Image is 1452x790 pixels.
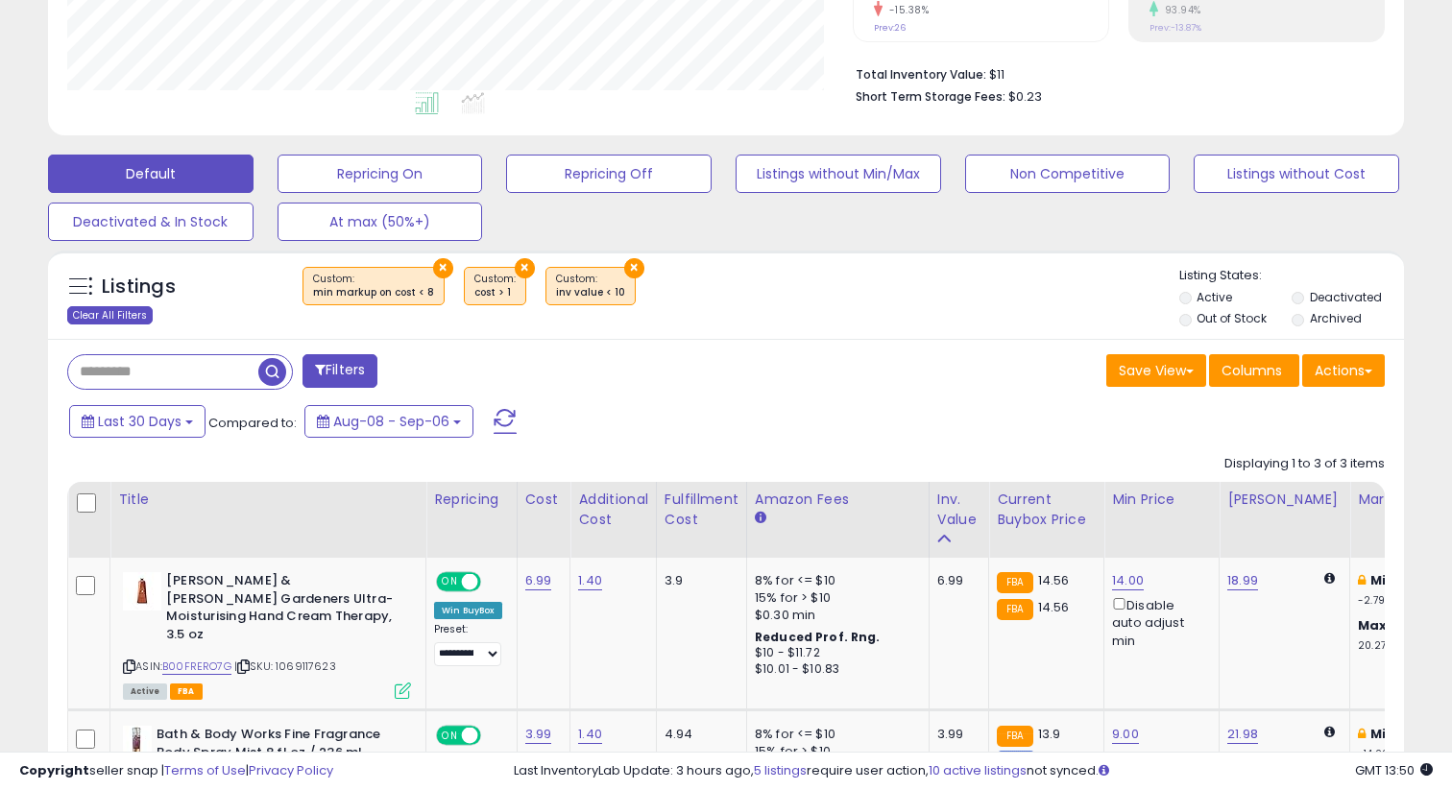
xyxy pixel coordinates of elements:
[578,571,602,590] a: 1.40
[433,258,453,278] button: ×
[234,658,336,674] span: | SKU: 1069117623
[438,574,462,590] span: ON
[304,405,473,438] button: Aug-08 - Sep-06
[997,599,1032,620] small: FBA
[123,726,152,764] img: 31qke5T3zRL._SL40_.jpg
[67,306,153,324] div: Clear All Filters
[665,726,732,743] div: 4.94
[929,761,1027,779] a: 10 active listings
[278,155,483,193] button: Repricing On
[19,762,333,780] div: seller snap | |
[578,490,648,530] div: Additional Cost
[755,490,921,510] div: Amazon Fees
[856,88,1005,105] b: Short Term Storage Fees:
[1194,155,1399,193] button: Listings without Cost
[556,286,625,299] div: inv value < 10
[19,761,89,779] strong: Copyright
[1310,310,1362,326] label: Archived
[1112,725,1139,744] a: 9.00
[1355,761,1433,779] span: 2025-10-7 13:50 GMT
[478,574,509,590] span: OFF
[1370,725,1399,743] b: Min:
[333,412,449,431] span: Aug-08 - Sep-06
[1222,361,1282,380] span: Columns
[856,61,1370,84] li: $11
[525,571,552,590] a: 6.99
[48,155,254,193] button: Default
[514,762,1433,780] div: Last InventoryLab Update: 3 hours ago, require user action, not synced.
[164,761,246,779] a: Terms of Use
[997,572,1032,593] small: FBA
[755,661,914,678] div: $10.01 - $10.83
[1112,594,1204,650] div: Disable auto adjust min
[736,155,941,193] button: Listings without Min/Max
[1370,571,1399,589] b: Min:
[69,405,206,438] button: Last 30 Days
[1008,87,1042,106] span: $0.23
[1197,310,1267,326] label: Out of Stock
[170,683,203,700] span: FBA
[1227,725,1258,744] a: 21.98
[883,3,930,17] small: -15.38%
[937,726,974,743] div: 3.99
[937,572,974,589] div: 6.99
[313,272,434,300] span: Custom:
[874,22,906,34] small: Prev: 26
[1358,616,1391,634] b: Max:
[123,572,161,610] img: 31KNESVPs3L._SL40_.jpg
[755,572,914,589] div: 8% for <= $10
[755,589,914,607] div: 15% for > $10
[515,258,535,278] button: ×
[434,602,502,619] div: Win BuyBox
[965,155,1171,193] button: Non Competitive
[525,725,552,744] a: 3.99
[1224,455,1385,473] div: Displaying 1 to 3 of 3 items
[438,728,462,744] span: ON
[1197,289,1232,305] label: Active
[1112,490,1211,510] div: Min Price
[856,66,986,83] b: Total Inventory Value:
[754,761,807,779] a: 5 listings
[98,412,181,431] span: Last 30 Days
[665,572,732,589] div: 3.9
[755,607,914,624] div: $0.30 min
[166,572,399,648] b: [PERSON_NAME] & [PERSON_NAME] Gardeners Ultra-Moisturising Hand Cream Therapy, 3.5 oz
[1038,598,1070,616] span: 14.56
[123,683,167,700] span: All listings currently available for purchase on Amazon
[755,510,766,527] small: Amazon Fees.
[249,761,333,779] a: Privacy Policy
[1227,571,1258,590] a: 18.99
[48,203,254,241] button: Deactivated & In Stock
[556,272,625,300] span: Custom:
[525,490,563,510] div: Cost
[755,629,881,645] b: Reduced Prof. Rng.
[102,274,176,300] h5: Listings
[1112,571,1144,590] a: 14.00
[278,203,483,241] button: At max (50%+)
[624,258,644,278] button: ×
[665,490,738,530] div: Fulfillment Cost
[123,572,411,697] div: ASIN:
[474,286,516,299] div: cost > 1
[434,623,502,666] div: Preset:
[1038,571,1070,589] span: 14.56
[1310,289,1382,305] label: Deactivated
[1106,354,1206,387] button: Save View
[997,490,1096,530] div: Current Buybox Price
[313,286,434,299] div: min markup on cost < 8
[208,414,297,432] span: Compared to:
[162,658,231,675] a: B00FRERO7G
[118,490,418,510] div: Title
[1209,354,1299,387] button: Columns
[755,726,914,743] div: 8% for <= $10
[1038,725,1061,743] span: 13.9
[755,645,914,661] div: $10 - $11.72
[937,490,980,530] div: Inv. value
[302,354,377,388] button: Filters
[578,725,602,744] a: 1.40
[1179,267,1405,285] p: Listing States:
[506,155,712,193] button: Repricing Off
[434,490,509,510] div: Repricing
[1227,490,1342,510] div: [PERSON_NAME]
[997,726,1032,747] small: FBA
